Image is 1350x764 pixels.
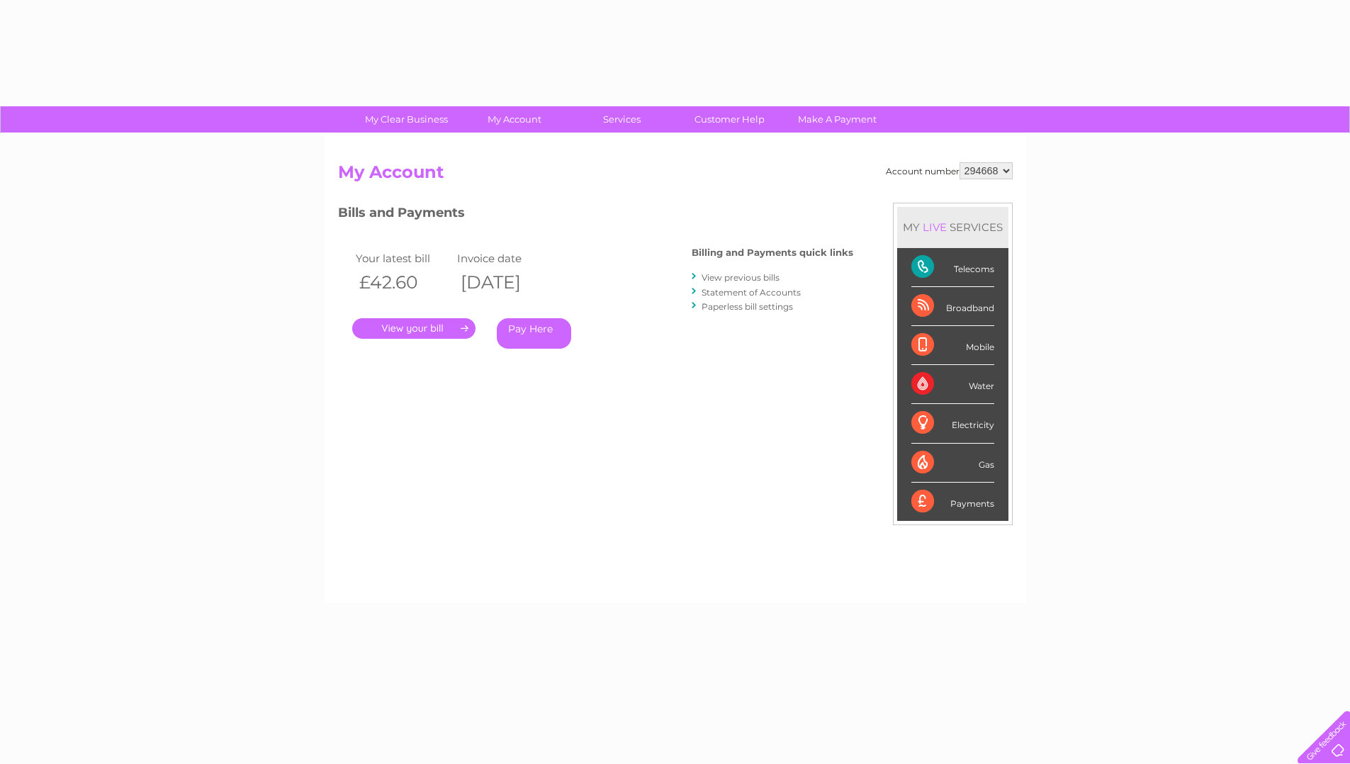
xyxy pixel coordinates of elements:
[456,106,573,133] a: My Account
[563,106,680,133] a: Services
[897,207,1008,247] div: MY SERVICES
[779,106,896,133] a: Make A Payment
[920,220,950,234] div: LIVE
[911,483,994,521] div: Payments
[702,301,793,312] a: Paperless bill settings
[352,318,476,339] a: .
[911,365,994,404] div: Water
[911,404,994,443] div: Electricity
[454,249,556,268] td: Invoice date
[497,318,571,349] a: Pay Here
[348,106,465,133] a: My Clear Business
[911,444,994,483] div: Gas
[454,268,556,297] th: [DATE]
[671,106,788,133] a: Customer Help
[338,162,1013,189] h2: My Account
[352,268,454,297] th: £42.60
[886,162,1013,179] div: Account number
[702,272,780,283] a: View previous bills
[692,247,853,258] h4: Billing and Payments quick links
[352,249,454,268] td: Your latest bill
[911,287,994,326] div: Broadband
[911,326,994,365] div: Mobile
[911,248,994,287] div: Telecoms
[338,203,853,227] h3: Bills and Payments
[702,287,801,298] a: Statement of Accounts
